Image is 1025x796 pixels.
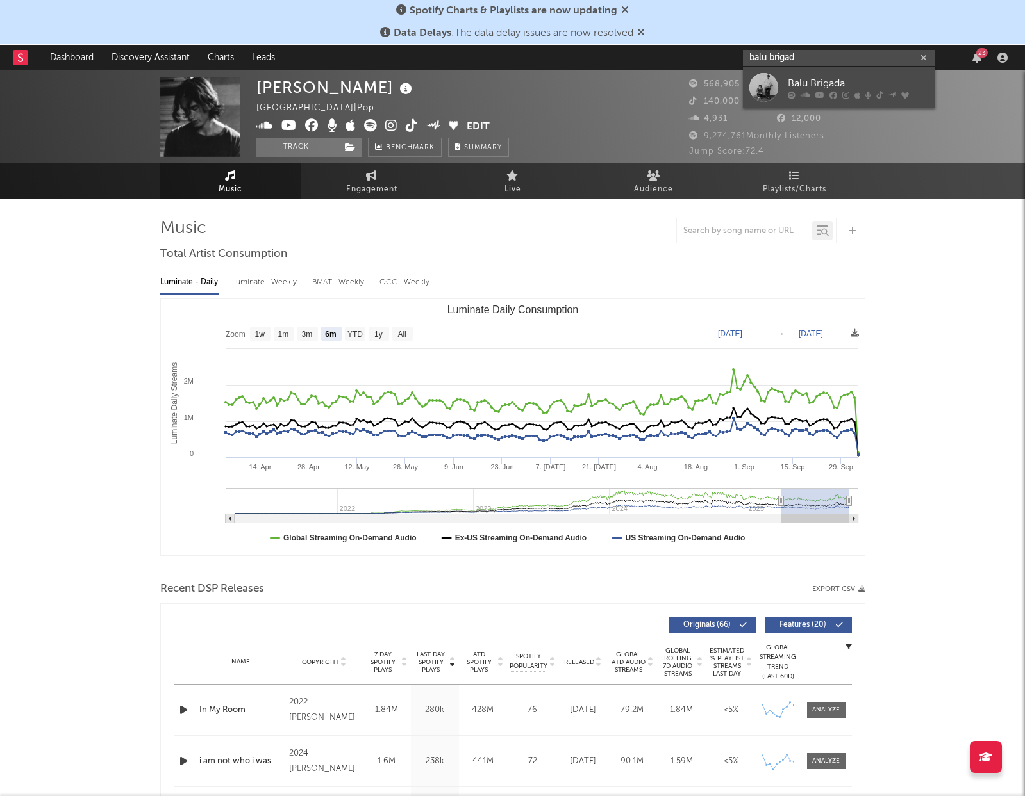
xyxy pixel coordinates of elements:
[510,704,555,717] div: 76
[325,330,336,339] text: 6m
[504,182,521,197] span: Live
[669,617,756,633] button: Originals(66)
[743,67,935,108] a: Balu Brigada
[410,6,617,16] span: Spotify Charts & Playlists are now updating
[256,77,415,98] div: [PERSON_NAME]
[160,272,219,293] div: Luminate - Daily
[183,377,193,385] text: 2M
[199,704,283,717] a: In My Room
[394,28,633,38] span: : The data delay issues are now resolved
[683,463,707,471] text: 18. Aug
[254,330,265,339] text: 1w
[199,755,283,768] a: i am not who i was
[41,45,103,70] a: Dashboard
[812,585,865,593] button: Export CSV
[490,463,513,471] text: 23. Jun
[777,329,785,338] text: →
[312,272,367,293] div: BMAT - Weekly
[562,704,604,717] div: [DATE]
[448,138,509,157] button: Summary
[189,450,193,457] text: 0
[724,163,865,199] a: Playlists/Charts
[278,330,288,339] text: 1m
[637,28,645,38] span: Dismiss
[625,533,745,542] text: US Streaming On-Demand Audio
[734,463,754,471] text: 1. Sep
[199,657,283,667] div: Name
[510,755,555,768] div: 72
[462,704,504,717] div: 428M
[219,182,242,197] span: Music
[256,101,389,116] div: [GEOGRAPHIC_DATA] | Pop
[562,755,604,768] div: [DATE]
[397,330,406,339] text: All
[689,80,740,88] span: 568,905
[289,746,359,777] div: 2024 [PERSON_NAME]
[788,76,929,91] div: Balu Brigada
[763,182,826,197] span: Playlists/Charts
[634,182,673,197] span: Audience
[621,6,629,16] span: Dismiss
[678,621,737,629] span: Originals ( 66 )
[710,647,745,678] span: Estimated % Playlist Streams Last Day
[302,658,339,666] span: Copyright
[392,463,418,471] text: 26. May
[394,28,451,38] span: Data Delays
[346,182,397,197] span: Engagement
[344,463,370,471] text: 12. May
[689,132,824,140] span: 9,274,761 Monthly Listeners
[160,163,301,199] a: Music
[510,652,547,671] span: Spotify Popularity
[564,658,594,666] span: Released
[972,53,981,63] button: 23
[232,272,299,293] div: Luminate - Weekly
[462,651,496,674] span: ATD Spotify Plays
[243,45,284,70] a: Leads
[689,147,764,156] span: Jump Score: 72.4
[366,651,400,674] span: 7 Day Spotify Plays
[414,704,456,717] div: 280k
[535,463,565,471] text: 7. [DATE]
[660,755,703,768] div: 1.59M
[414,651,448,674] span: Last Day Spotify Plays
[289,695,359,726] div: 2022 [PERSON_NAME]
[464,144,502,151] span: Summary
[447,304,578,315] text: Luminate Daily Consumption
[777,115,821,123] span: 12,000
[249,463,271,471] text: 14. Apr
[366,755,408,768] div: 1.6M
[759,643,797,681] div: Global Streaming Trend (Last 60D)
[462,755,504,768] div: 441M
[976,48,988,58] div: 23
[379,272,431,293] div: OCC - Weekly
[297,463,320,471] text: 28. Apr
[467,119,490,135] button: Edit
[774,621,833,629] span: Features ( 20 )
[283,533,417,542] text: Global Streaming On-Demand Audio
[301,163,442,199] a: Engagement
[199,45,243,70] a: Charts
[780,463,804,471] text: 15. Sep
[583,163,724,199] a: Audience
[710,704,753,717] div: <5%
[368,138,442,157] a: Benchmark
[829,463,853,471] text: 29. Sep
[103,45,199,70] a: Discovery Assistant
[444,463,463,471] text: 9. Jun
[660,704,703,717] div: 1.84M
[660,647,696,678] span: Global Rolling 7D Audio Streams
[454,533,587,542] text: Ex-US Streaming On-Demand Audio
[169,362,178,444] text: Luminate Daily Streams
[442,163,583,199] a: Live
[581,463,615,471] text: 21. [DATE]
[226,330,246,339] text: Zoom
[414,755,456,768] div: 238k
[161,299,865,555] svg: Luminate Daily Consumption
[799,329,823,338] text: [DATE]
[743,50,935,66] input: Search for artists
[160,581,264,597] span: Recent DSP Releases
[765,617,852,633] button: Features(20)
[637,463,657,471] text: 4. Aug
[386,140,435,156] span: Benchmark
